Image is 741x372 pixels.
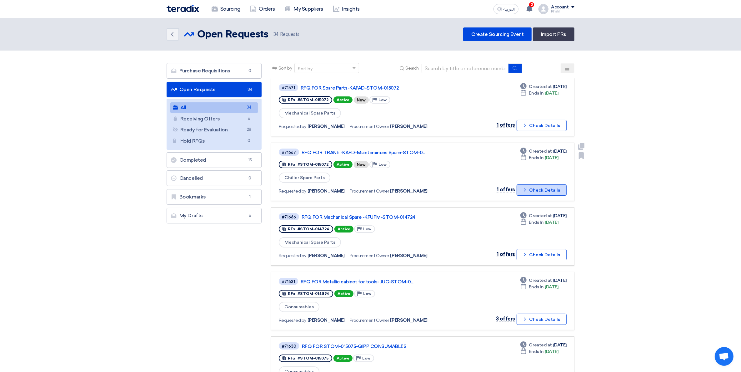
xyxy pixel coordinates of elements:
[167,5,199,12] img: Teradix logo
[497,122,515,128] span: 1 offers
[167,170,262,186] a: Cancelled0
[279,237,341,247] span: Mechanical Spare Parts
[529,342,552,348] span: Created at
[520,213,567,219] div: [DATE]
[288,291,295,296] span: RFx
[350,317,389,324] span: Procurement Owner
[497,187,515,193] span: 1 offers
[551,5,569,10] div: Account
[245,138,253,144] span: 0
[298,291,329,296] span: #STOM-014894
[167,152,262,168] a: Completed15
[328,2,365,16] a: Insights
[167,63,262,79] a: Purchase Requisitions0
[308,317,345,324] span: [PERSON_NAME]
[282,215,296,219] div: #71666
[363,291,371,296] span: Low
[520,284,558,290] div: [DATE]
[279,123,306,130] span: Requested by
[538,4,548,14] img: profile_test.png
[520,342,567,348] div: [DATE]
[529,219,544,226] span: Ends In
[390,252,428,259] span: [PERSON_NAME]
[533,27,574,41] a: Import PRs
[520,90,558,96] div: [DATE]
[170,114,258,124] a: Receiving Offers
[529,277,552,284] span: Created at
[282,280,295,284] div: #71631
[288,162,295,167] span: RFx
[288,227,295,231] span: RFx
[298,98,328,102] span: #STOM-015072
[170,102,258,113] a: All
[390,188,428,194] span: [PERSON_NAME]
[207,2,245,16] a: Sourcing
[308,123,345,130] span: [PERSON_NAME]
[529,2,534,7] span: 2
[246,68,254,74] span: 0
[497,251,515,257] span: 1 offers
[390,123,428,130] span: [PERSON_NAME]
[529,148,552,154] span: Created at
[279,188,306,194] span: Requested by
[282,86,295,90] div: #71671
[282,150,296,154] div: #71667
[354,96,369,104] div: New
[288,98,295,102] span: RFx
[170,136,258,146] a: Hold RFQs
[551,10,574,13] div: Khalil
[354,161,369,168] div: New
[280,2,328,16] a: My Suppliers
[520,219,558,226] div: [DATE]
[308,188,345,194] span: [PERSON_NAME]
[279,317,306,324] span: Requested by
[279,252,306,259] span: Requested by
[333,355,353,362] span: Active
[463,27,532,41] a: Create Sourcing Event
[715,347,733,366] div: Open chat
[167,82,262,97] a: Open Requests34
[246,86,254,93] span: 34
[245,115,253,122] span: 6
[302,150,458,155] a: RFQ FOR TRANE -KAFD-Maintenances Spare-STOM-0...
[273,31,299,38] span: Requests
[529,154,544,161] span: Ends In
[529,83,552,90] span: Created at
[503,7,515,12] span: العربية
[520,277,567,284] div: [DATE]
[520,83,567,90] div: [DATE]
[334,226,353,232] span: Active
[529,284,544,290] span: Ends In
[302,214,458,220] a: RFQ FOR Mechanical Spare -KFUPM-STOM-014724
[421,64,509,73] input: Search by title or reference number
[517,314,567,325] button: Check Details
[279,108,341,118] span: Mechanical Spare Parts
[493,4,518,14] button: العربية
[282,344,296,348] div: #71630
[245,126,253,133] span: 28
[170,125,258,135] a: Ready for Evaluation
[298,162,328,167] span: #STOM-015072
[167,208,262,223] a: My Drafts6
[333,96,353,103] span: Active
[406,65,419,71] span: Search
[378,162,387,167] span: Low
[520,348,558,355] div: [DATE]
[279,173,330,183] span: Chiller Spare Parts
[245,2,280,16] a: Orders
[520,154,558,161] div: [DATE]
[245,104,253,111] span: 34
[517,249,567,260] button: Check Details
[298,227,329,231] span: #STOM-014724
[517,120,567,131] button: Check Details
[362,356,370,360] span: Low
[298,356,328,360] span: #STOM-015075
[529,348,544,355] span: Ends In
[273,32,279,37] span: 34
[298,66,313,72] div: Sort by
[378,98,387,102] span: Low
[301,85,457,91] a: RFQ FOR Spare Parts-KAFAD-STOM-015072
[279,302,319,312] span: Consumables
[363,227,371,231] span: Low
[167,189,262,205] a: Bookmarks1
